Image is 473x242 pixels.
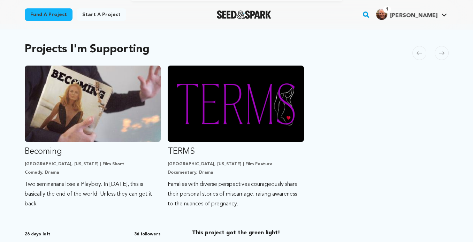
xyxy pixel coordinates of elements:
[25,232,51,237] span: 26 days left
[168,170,304,175] p: Documentary, Drama
[25,161,161,167] p: [GEOGRAPHIC_DATA], [US_STATE] | Film Short
[375,7,448,20] a: Dave C.'s Profile
[168,229,304,237] p: This project got the green light!
[25,146,161,157] p: Becoming
[77,8,126,21] a: Start a project
[25,45,150,54] h2: Projects I'm Supporting
[217,10,272,19] a: Seed&Spark Homepage
[376,9,387,20] img: bb4606bb6ce95ec4.jpg
[168,180,304,209] p: Families with diverse perspectives courageously share their personal stories of miscarriage, rais...
[375,7,448,22] span: Dave C.'s Profile
[134,232,161,237] span: 36 followers
[390,13,437,18] span: [PERSON_NAME]
[168,146,304,157] p: TERMS
[25,180,161,209] p: Two seminarians lose a Playboy. In [DATE], this is basically the end of the world. Unless they ca...
[376,9,437,20] div: Dave C.'s Profile
[25,66,161,209] a: Fund Becoming
[25,170,161,175] p: Comedy, Drama
[25,8,73,21] a: Fund a project
[383,6,391,13] span: 1
[168,161,304,167] p: [GEOGRAPHIC_DATA], [US_STATE] | Film Feature
[217,10,272,19] img: Seed&Spark Logo Dark Mode
[168,66,304,209] a: Fund TERMS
